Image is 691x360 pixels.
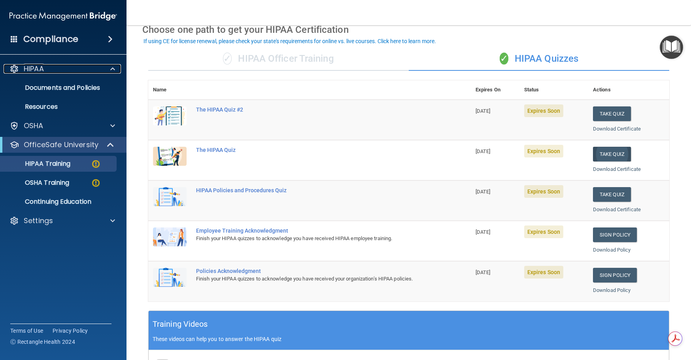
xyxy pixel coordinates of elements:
[660,36,683,59] button: Open Resource Center
[24,140,98,150] p: OfficeSafe University
[9,64,115,74] a: HIPAA
[10,338,75,346] span: Ⓒ Rectangle Health 2024
[524,225,563,238] span: Expires Soon
[524,266,563,279] span: Expires Soon
[471,80,519,100] th: Expires On
[5,179,69,187] p: OSHA Training
[143,38,436,44] div: If using CE for license renewal, please check your state's requirements for online vs. live cours...
[476,269,491,275] span: [DATE]
[91,159,101,169] img: warning-circle.0cc9ac19.png
[593,166,641,172] a: Download Certificate
[196,268,431,274] div: Policies Acknowledgment
[148,47,409,71] div: HIPAA Officer Training
[593,207,641,212] a: Download Certificate
[524,185,563,198] span: Expires Soon
[476,108,491,114] span: [DATE]
[9,8,117,24] img: PMB logo
[593,106,631,121] button: Take Quiz
[9,216,115,225] a: Settings
[53,327,88,335] a: Privacy Policy
[196,234,431,243] div: Finish your HIPAA quizzes to acknowledge you have received HIPAA employee training.
[476,229,491,235] span: [DATE]
[524,104,563,117] span: Expires Soon
[9,121,115,131] a: OSHA
[10,327,43,335] a: Terms of Use
[593,227,637,242] a: Sign Policy
[5,198,113,206] p: Continuing Education
[593,287,631,293] a: Download Policy
[91,178,101,188] img: warning-circle.0cc9ac19.png
[196,227,431,234] div: Employee Training Acknowledgment
[593,187,631,202] button: Take Quiz
[519,80,588,100] th: Status
[5,84,113,92] p: Documents and Policies
[588,80,669,100] th: Actions
[593,126,641,132] a: Download Certificate
[148,80,191,100] th: Name
[476,189,491,195] span: [DATE]
[476,148,491,154] span: [DATE]
[593,247,631,253] a: Download Policy
[196,106,431,113] div: The HIPAA Quiz #2
[593,147,631,161] button: Take Quiz
[153,336,665,342] p: These videos can help you to answer the HIPAA quiz
[24,121,43,131] p: OSHA
[24,64,44,74] p: HIPAA
[5,160,70,168] p: HIPAA Training
[524,145,563,157] span: Expires Soon
[24,216,53,225] p: Settings
[23,34,78,45] h4: Compliance
[142,37,437,45] button: If using CE for license renewal, please check your state's requirements for online vs. live cours...
[196,147,431,153] div: The HIPAA Quiz
[196,187,431,193] div: HIPAA Policies and Procedures Quiz
[142,18,675,41] div: Choose one path to get your HIPAA Certification
[153,317,208,331] h5: Training Videos
[409,47,669,71] div: HIPAA Quizzes
[500,53,508,64] span: ✓
[196,274,431,284] div: Finish your HIPAA quizzes to acknowledge you have received your organization’s HIPAA policies.
[593,268,637,282] a: Sign Policy
[5,103,113,111] p: Resources
[223,53,232,64] span: ✓
[9,140,115,150] a: OfficeSafe University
